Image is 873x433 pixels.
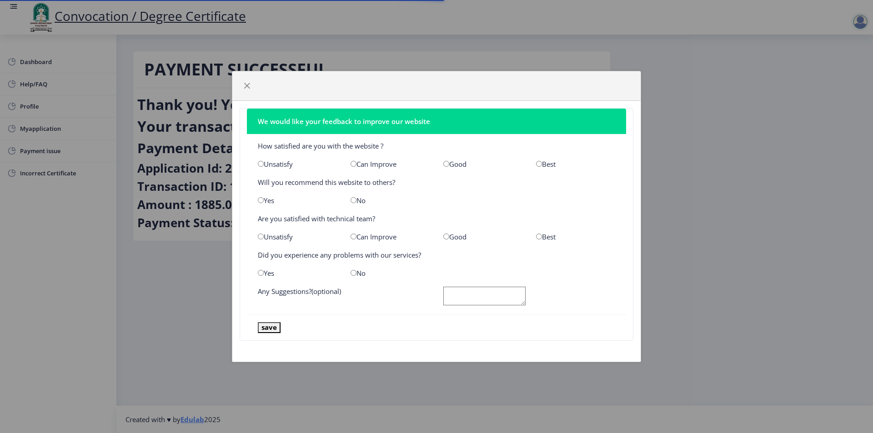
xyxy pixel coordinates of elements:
div: Yes [251,196,344,205]
div: Are you satisfied with technical team? [251,214,622,223]
div: Yes [251,269,344,278]
div: Unsatisfy [251,159,344,169]
div: Can Improve [344,159,436,169]
div: Can Improve [344,232,436,241]
div: No [344,269,436,278]
div: Unsatisfy [251,232,344,241]
div: How satisfied are you with the website ? [251,141,622,150]
nb-card-header: We would like your feedback to improve our website [247,109,626,134]
div: Good [436,232,529,241]
div: Did you experience any problems with our services? [251,250,622,259]
button: save [258,322,281,333]
div: Good [436,159,529,169]
div: Best [529,159,622,169]
div: Best [529,232,622,241]
div: No [344,196,436,205]
div: Any Suggestions?(optional) [251,287,436,307]
div: Will you recommend this website to others? [251,178,622,187]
